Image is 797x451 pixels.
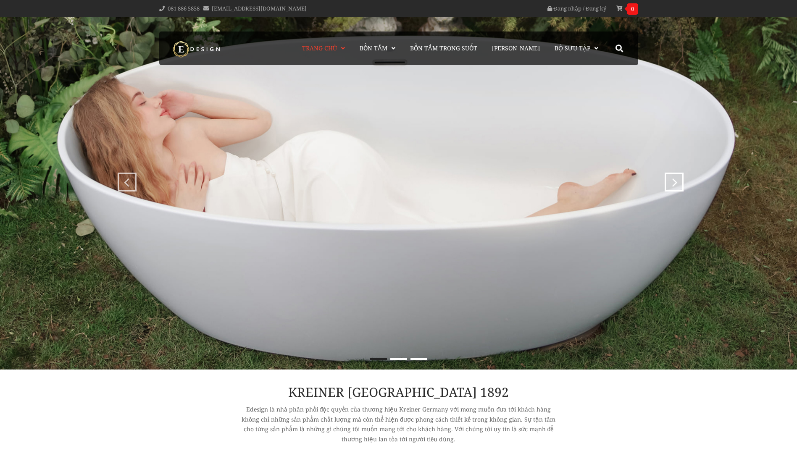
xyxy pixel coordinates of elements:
img: logo Kreiner Germany - Edesign Interior [166,41,229,58]
a: [PERSON_NAME] [486,31,546,65]
span: Bồn Tắm [360,44,387,52]
a: Bồn Tắm Trong Suốt [404,31,484,65]
span: Trang chủ [302,44,337,52]
a: Bồn Tắm [353,31,402,65]
a: Trang chủ [298,31,351,65]
span: [PERSON_NAME] [492,44,540,52]
a: Bộ Sưu Tập [548,31,605,65]
h2: Kreiner [GEOGRAPHIC_DATA] 1892 [241,386,556,398]
div: next [667,173,677,183]
span: Bồn Tắm Trong Suốt [410,44,477,52]
div: prev [120,173,130,183]
a: 081 886 5858 [168,5,200,12]
p: Edesign là nhà phân phối độc quyền của thương hiệu Kreiner Germany với mong muốn đưa tới khách hà... [241,386,556,444]
span: Bộ Sưu Tập [555,44,590,52]
a: [EMAIL_ADDRESS][DOMAIN_NAME] [212,5,307,12]
span: / [583,5,584,12]
span: 0 [627,3,638,15]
